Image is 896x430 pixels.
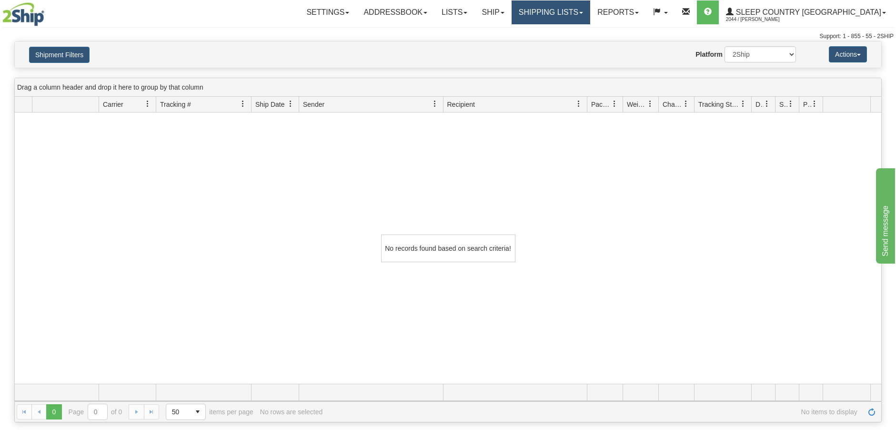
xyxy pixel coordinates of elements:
div: No records found based on search criteria! [381,235,515,262]
span: select [190,404,205,420]
span: Ship Date [255,100,284,109]
span: Page 0 [46,404,61,420]
a: Lists [434,0,474,24]
span: Shipment Issues [779,100,787,109]
span: No items to display [329,408,857,416]
img: logo2044.jpg [2,2,44,26]
a: Weight filter column settings [642,96,658,112]
a: Packages filter column settings [606,96,623,112]
span: Packages [591,100,611,109]
a: Carrier filter column settings [140,96,156,112]
span: Delivery Status [755,100,764,109]
a: Charge filter column settings [678,96,694,112]
span: Pickup Status [803,100,811,109]
a: Recipient filter column settings [571,96,587,112]
div: Send message [7,6,88,17]
span: Sender [303,100,324,109]
button: Actions [829,46,867,62]
span: Tracking # [160,100,191,109]
span: Carrier [103,100,123,109]
span: Weight [627,100,647,109]
a: Addressbook [356,0,434,24]
span: Charge [663,100,683,109]
a: Tracking # filter column settings [235,96,251,112]
a: Ship [474,0,511,24]
a: Shipping lists [512,0,590,24]
iframe: chat widget [874,166,895,264]
a: Pickup Status filter column settings [806,96,823,112]
span: Page of 0 [69,404,122,420]
span: Recipient [447,100,475,109]
div: No rows are selected [260,408,323,416]
a: Ship Date filter column settings [282,96,299,112]
a: Refresh [864,404,879,420]
span: 2044 / [PERSON_NAME] [726,15,797,24]
a: Sleep Country [GEOGRAPHIC_DATA] 2044 / [PERSON_NAME] [719,0,893,24]
label: Platform [695,50,723,59]
button: Shipment Filters [29,47,90,63]
span: 50 [172,407,184,417]
a: Tracking Status filter column settings [735,96,751,112]
span: Page sizes drop down [166,404,206,420]
a: Shipment Issues filter column settings [783,96,799,112]
a: Settings [299,0,356,24]
div: Support: 1 - 855 - 55 - 2SHIP [2,32,894,41]
a: Reports [590,0,646,24]
span: Tracking Status [698,100,740,109]
span: items per page [166,404,253,420]
div: grid grouping header [15,78,881,97]
a: Sender filter column settings [427,96,443,112]
a: Delivery Status filter column settings [759,96,775,112]
span: Sleep Country [GEOGRAPHIC_DATA] [734,8,881,16]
